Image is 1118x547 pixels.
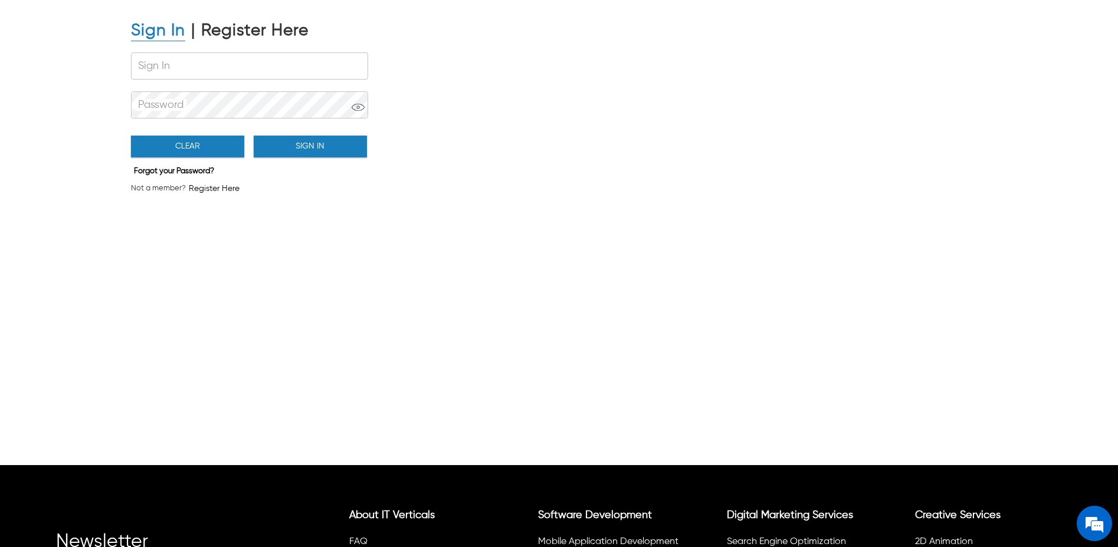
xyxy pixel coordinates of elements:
div: Sign In [131,21,185,41]
button: Clear [131,136,244,157]
a: Digital Marketing Services [727,510,853,520]
button: Sign In [254,136,367,157]
div: Register Here [201,21,309,41]
a: FAQ [349,537,368,546]
a: Search Engine Optimization [727,537,846,546]
span: Not a member? [131,183,186,195]
a: Mobile Application Development [538,537,678,546]
a: 2D Animation [915,537,973,546]
button: Forgot your Password? [131,164,217,179]
a: Software Development [538,510,652,520]
span: Register Here [189,183,240,195]
a: About IT Verticals [349,510,435,520]
a: Creative Services [915,510,1001,520]
div: | [191,21,195,41]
